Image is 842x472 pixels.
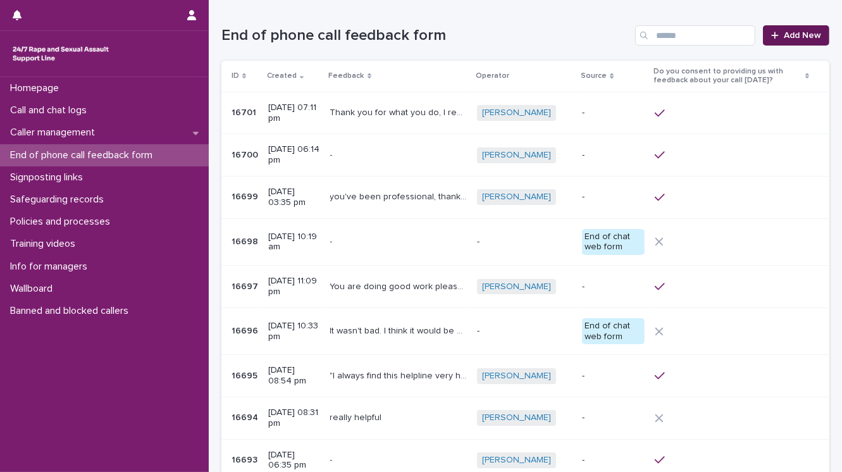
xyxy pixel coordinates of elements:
p: "I always find this helpline very helpful. There is never any pressure to talk about thing i don'... [330,368,470,382]
p: 16696 [232,323,261,337]
p: 16701 [232,105,259,118]
p: Operator [476,69,509,83]
p: Created [267,69,297,83]
p: Signposting links [5,171,93,183]
p: 16694 [232,410,261,423]
h1: End of phone call feedback form [221,27,630,45]
p: Banned and blocked callers [5,305,139,317]
p: - [582,192,645,202]
input: Search [635,25,755,46]
a: [PERSON_NAME] [482,150,551,161]
p: ID [232,69,239,83]
p: Caller management [5,127,105,139]
a: [PERSON_NAME] [482,108,551,118]
p: - [477,237,572,247]
p: 16693 [232,452,260,466]
p: - [582,371,645,382]
tr: 1669516695 [DATE] 08:54 pm"I always find this helpline very helpful. There is never any pressure ... [221,355,829,397]
p: [DATE] 08:31 pm [268,407,320,429]
p: [DATE] 07:11 pm [268,102,320,124]
img: rhQMoQhaT3yELyF149Cw [10,41,111,66]
a: [PERSON_NAME] [482,371,551,382]
a: [PERSON_NAME] [482,413,551,423]
p: End of phone call feedback form [5,149,163,161]
a: [PERSON_NAME] [482,192,551,202]
div: End of chat web form [582,229,645,256]
p: 16700 [232,147,261,161]
p: Wallboard [5,283,63,295]
div: End of chat web form [582,318,645,345]
p: It wasn't bad. I think it would be nice for the responders to reply more thoroughly... I know the... [330,323,470,337]
p: Safeguarding records [5,194,114,206]
p: [DATE] 08:54 pm [268,365,320,387]
p: - [582,282,645,292]
tr: 1669616696 [DATE] 10:33 pmIt wasn't bad. I think it would be nice for the responders to reply mor... [221,307,829,355]
tr: 1669916699 [DATE] 03:35 pmyou've been professional, thank you for listening to me I was pouring e... [221,176,829,218]
p: - [330,234,335,247]
p: - [582,108,645,118]
span: Add New [784,31,821,40]
p: 16699 [232,189,261,202]
p: really helpful [330,410,385,423]
p: - [330,147,335,161]
p: 16697 [232,279,261,292]
p: Homepage [5,82,69,94]
p: [DATE] 03:35 pm [268,187,320,208]
a: [PERSON_NAME] [482,282,551,292]
p: - [330,452,335,466]
p: Training videos [5,238,85,250]
p: - [582,413,645,423]
p: 16695 [232,368,260,382]
p: Thank you for what you do, I really really value what you do, thank you so much [330,105,470,118]
a: [PERSON_NAME] [482,455,551,466]
p: Info for managers [5,261,97,273]
p: [DATE] 10:19 am [268,232,320,253]
tr: 1670016700 [DATE] 06:14 pm-- [PERSON_NAME] - [221,134,829,177]
p: [DATE] 06:35 pm [268,450,320,471]
p: - [582,455,645,466]
a: Add New [763,25,829,46]
tr: 1669716697 [DATE] 11:09 pmYou are doing good work please keep it up.You are doing good work pleas... [221,266,829,308]
p: you've been professional, thank you for listening to me I was pouring everything and you listened... [330,189,470,202]
p: 16698 [232,234,261,247]
p: [DATE] 11:09 pm [268,276,320,297]
p: [DATE] 06:14 pm [268,144,320,166]
p: Policies and processes [5,216,120,228]
p: Feedback [329,69,364,83]
p: [DATE] 10:33 pm [268,321,320,342]
p: - [582,150,645,161]
p: Do you consent to providing us with feedback about your call [DATE]? [653,65,802,88]
tr: 1669416694 [DATE] 08:31 pmreally helpfulreally helpful [PERSON_NAME] - [221,397,829,439]
tr: 1669816698 [DATE] 10:19 am-- -End of chat web form [221,218,829,266]
p: Call and chat logs [5,104,97,116]
p: Source [581,69,607,83]
p: - [477,326,572,337]
tr: 1670116701 [DATE] 07:11 pmThank you for what you do, I really really value what you do, thank you... [221,92,829,134]
p: You are doing good work please keep it up. [330,279,470,292]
